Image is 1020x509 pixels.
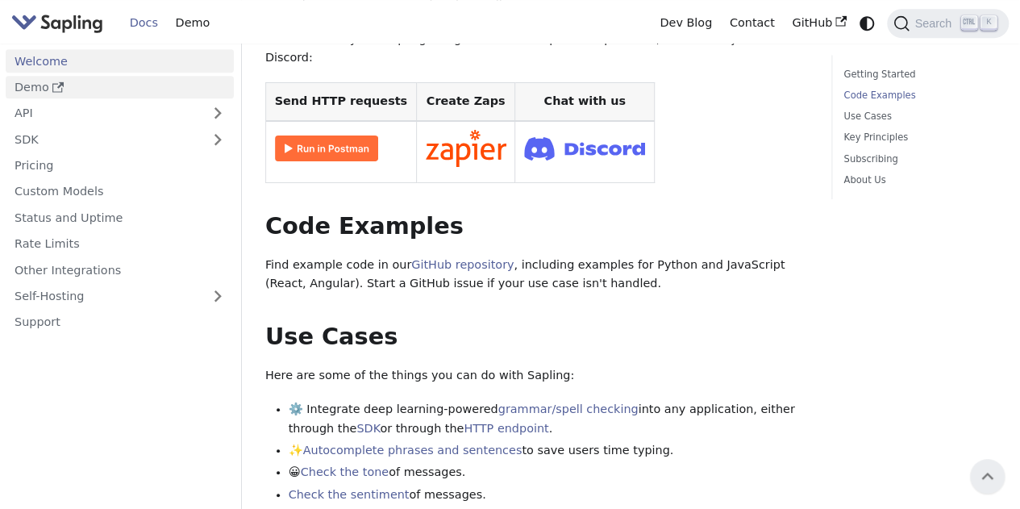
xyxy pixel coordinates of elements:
[6,49,234,73] a: Welcome
[6,76,234,99] a: Demo
[783,10,855,35] a: GitHub
[843,88,991,103] a: Code Examples
[426,130,506,167] img: Connect in Zapier
[887,9,1008,38] button: Search (Ctrl+K)
[265,30,808,69] p: You can also try out Sapling using Postman or Zapier. For questions, email us or join our Discord:
[843,109,991,124] a: Use Cases
[289,400,809,439] li: ⚙️ Integrate deep learning-powered into any application, either through the or through the .
[498,403,639,415] a: grammar/spell checking
[843,152,991,167] a: Subscribing
[303,444,522,457] a: Autocomplete phrases and sentences
[265,212,808,241] h2: Code Examples
[289,441,809,461] li: ✨ to save users time typing.
[843,130,991,145] a: Key Principles
[980,15,997,30] kbd: K
[515,83,655,121] th: Chat with us
[265,323,808,352] h2: Use Cases
[6,102,202,125] a: API
[202,102,234,125] button: Expand sidebar category 'API'
[356,422,380,435] a: SDK
[6,127,202,151] a: SDK
[416,83,515,121] th: Create Zaps
[6,180,234,203] a: Custom Models
[856,11,879,35] button: Switch between dark and light mode (currently system mode)
[721,10,784,35] a: Contact
[411,258,514,271] a: GitHub repository
[202,127,234,151] button: Expand sidebar category 'SDK'
[6,154,234,177] a: Pricing
[265,366,808,386] p: Here are some of the things you can do with Sapling:
[651,10,720,35] a: Dev Blog
[11,11,109,35] a: Sapling.ai
[265,83,416,121] th: Send HTTP requests
[6,206,234,229] a: Status and Uptime
[6,285,234,308] a: Self-Hosting
[6,258,234,282] a: Other Integrations
[121,10,167,35] a: Docs
[910,17,961,30] span: Search
[524,132,645,165] img: Join Discord
[167,10,219,35] a: Demo
[970,459,1005,494] button: Scroll back to top
[6,232,234,256] a: Rate Limits
[843,67,991,82] a: Getting Started
[265,256,808,294] p: Find example code in our , including examples for Python and JavaScript (React, Angular). Start a...
[11,11,103,35] img: Sapling.ai
[289,486,809,505] li: of messages.
[275,136,378,161] img: Run in Postman
[843,173,991,188] a: About Us
[6,311,234,334] a: Support
[464,422,548,435] a: HTTP endpoint
[289,463,809,482] li: 😀 of messages.
[289,488,410,501] a: Check the sentiment
[301,465,389,478] a: Check the tone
